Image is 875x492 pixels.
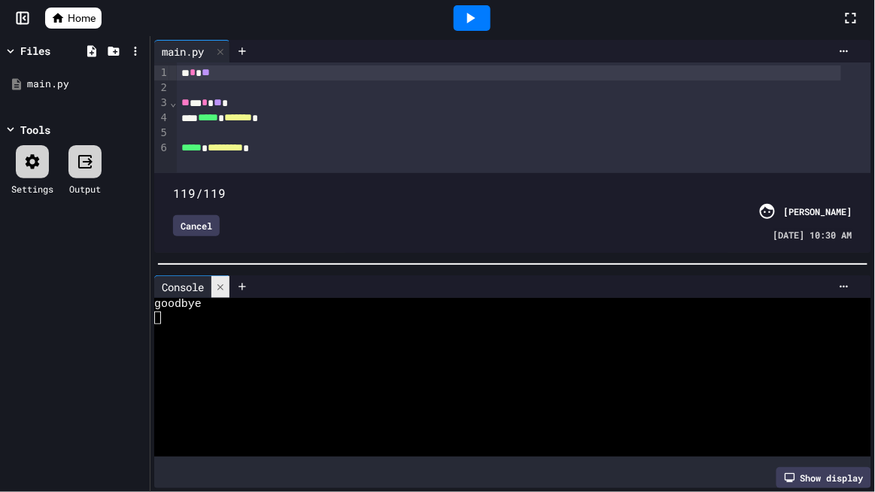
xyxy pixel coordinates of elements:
[20,122,50,138] div: Tools
[776,467,871,488] div: Show display
[154,96,169,111] div: 3
[45,8,102,29] a: Home
[169,96,177,108] span: Fold line
[20,43,50,59] div: Files
[154,298,202,311] span: goodbye
[27,77,144,92] div: main.py
[154,65,169,80] div: 1
[173,215,220,236] div: Cancel
[154,126,169,141] div: 5
[68,11,96,26] span: Home
[69,182,101,196] div: Output
[154,111,169,126] div: 4
[154,44,211,59] div: main.py
[154,275,230,298] div: Console
[154,141,169,156] div: 6
[154,279,211,295] div: Console
[154,40,230,62] div: main.py
[784,205,852,218] div: [PERSON_NAME]
[773,228,852,241] span: [DATE] 10:30 AM
[11,182,53,196] div: Settings
[154,80,169,96] div: 2
[173,184,852,202] div: 119/119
